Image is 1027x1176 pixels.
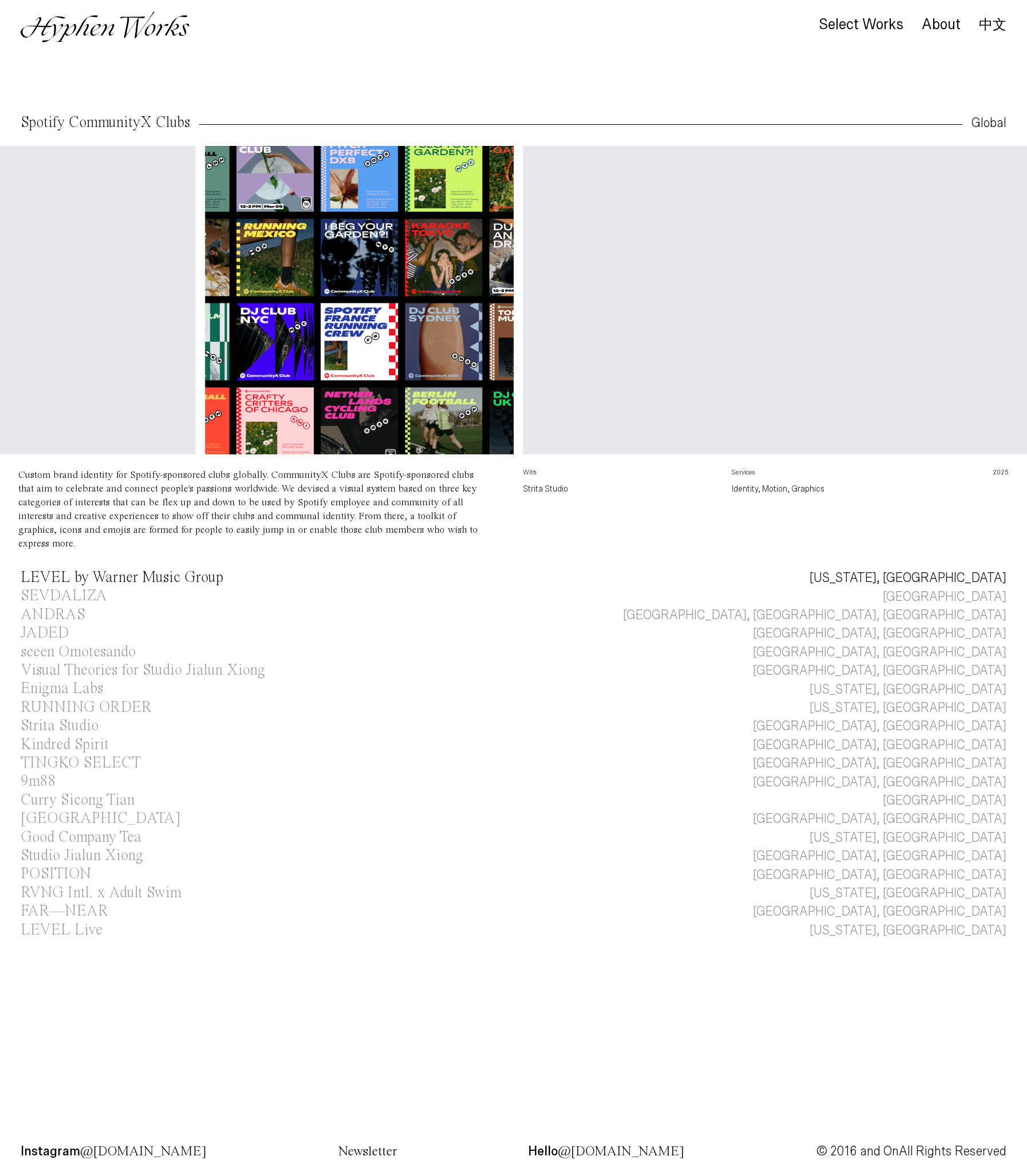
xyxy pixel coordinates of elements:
div: [GEOGRAPHIC_DATA], [GEOGRAPHIC_DATA] [753,643,1006,662]
span: Newsletter [338,1145,397,1159]
div: [GEOGRAPHIC_DATA] [21,811,181,826]
a: 中文 [979,18,1006,31]
p: Services [732,468,922,482]
a: Select Works [819,19,903,31]
div: seeen Omotesando [21,644,136,660]
a: Hello@[DOMAIN_NAME] [528,1146,684,1158]
div: ANDRAS [21,607,85,623]
div: Spotify CommunityX Clubs [21,115,190,130]
div: POSITION [21,866,91,882]
img: Hyphen Works [21,11,189,42]
div: Studio Jialun Xiong [21,848,143,864]
div: RVNG Intl. x Adult Swim [21,885,181,901]
div: Custom brand identity for Spotify-sponsored clubs globally. CommunityX Clubs are Spotify-sponsore... [18,470,478,549]
div: Select Works [819,17,903,33]
div: Good Company Tea [21,830,141,845]
p: 2025 [941,468,1009,482]
div: [GEOGRAPHIC_DATA], [GEOGRAPHIC_DATA] [753,736,1006,754]
p: Hello [528,1146,684,1158]
p: Instagram [21,1146,207,1158]
p: © 2016 and On [816,1146,1006,1157]
div: Strita Studio [21,718,98,734]
div: [GEOGRAPHIC_DATA], [GEOGRAPHIC_DATA], [GEOGRAPHIC_DATA] [623,606,1006,624]
div: [GEOGRAPHIC_DATA], [GEOGRAPHIC_DATA] [753,662,1006,680]
div: [US_STATE], [GEOGRAPHIC_DATA] [810,884,1006,902]
div: [GEOGRAPHIC_DATA] [883,588,1006,606]
div: [US_STATE], [GEOGRAPHIC_DATA] [810,680,1006,699]
p: With [523,468,713,482]
div: JADED [21,625,69,641]
p: Identity, Motion, Graphics [732,482,922,496]
div: SEVDALIZA [21,588,107,604]
div: [US_STATE], [GEOGRAPHIC_DATA] [810,699,1006,717]
div: [GEOGRAPHIC_DATA], [GEOGRAPHIC_DATA] [753,754,1006,773]
div: [GEOGRAPHIC_DATA], [GEOGRAPHIC_DATA] [753,717,1006,735]
div: Kindred Spirit [21,737,109,753]
div: RUNNING ORDER [21,700,152,715]
div: Curry Sicong Tian [21,793,134,808]
div: 9m88 [21,774,56,789]
a: Newsletter [338,1146,397,1158]
div: [GEOGRAPHIC_DATA], [GEOGRAPHIC_DATA] [753,624,1006,643]
div: TINGKO SELECT [21,755,141,771]
div: [GEOGRAPHIC_DATA], [GEOGRAPHIC_DATA] [753,810,1006,828]
img: Z6M21ZbqstJ9-Pgm_Spotify-CommX-Club-2.png [205,146,513,454]
span: @[DOMAIN_NAME] [80,1145,207,1159]
div: [GEOGRAPHIC_DATA], [GEOGRAPHIC_DATA] [753,902,1006,921]
div: Visual Theories for Studio Jialun Xiong [21,663,265,678]
div: LEVEL by Warner Music Group [21,570,223,585]
span: All Rights Reserved [899,1145,1006,1158]
a: About [922,19,961,31]
div: [GEOGRAPHIC_DATA], [GEOGRAPHIC_DATA] [753,866,1006,884]
div: Global [972,114,1006,132]
div: FAR—NEAR [21,904,108,919]
a: Instagram@[DOMAIN_NAME] [21,1146,207,1158]
div: [US_STATE], [GEOGRAPHIC_DATA] [810,569,1006,587]
div: About [922,17,961,33]
div: [GEOGRAPHIC_DATA], [GEOGRAPHIC_DATA] [753,847,1006,865]
div: [US_STATE], [GEOGRAPHIC_DATA] [810,921,1006,940]
div: [GEOGRAPHIC_DATA], [GEOGRAPHIC_DATA] [753,773,1006,791]
span: @[DOMAIN_NAME] [558,1145,684,1159]
div: [GEOGRAPHIC_DATA] [883,791,1006,810]
div: LEVEL Live [21,922,102,938]
p: Strita Studio [523,482,713,496]
div: Enigma Labs [21,681,103,696]
div: [US_STATE], [GEOGRAPHIC_DATA] [810,829,1006,847]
